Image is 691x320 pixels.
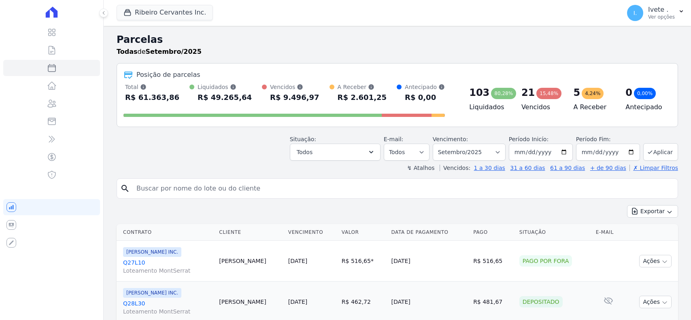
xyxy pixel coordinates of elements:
a: + de 90 dias [590,165,626,171]
div: R$ 2.601,25 [338,91,387,104]
div: R$ 0,00 [405,91,445,104]
a: [DATE] [288,258,307,264]
div: R$ 9.496,97 [270,91,319,104]
label: Período Fim: [576,135,640,144]
button: Ações [639,255,672,267]
i: search [120,184,130,193]
div: 5 [574,86,580,99]
th: Pago [470,224,516,241]
button: Ações [639,296,672,308]
th: Vencimento [285,224,338,241]
th: E-mail [593,224,624,241]
label: Vencimento: [433,136,468,142]
a: Q27L10Loteamento MontSerrat [123,259,213,275]
div: R$ 49.265,64 [198,91,252,104]
div: Vencidos [270,83,319,91]
span: [PERSON_NAME] INC. [123,247,181,257]
th: Cliente [216,224,285,241]
div: 0,00% [634,88,656,99]
th: Situação [516,224,593,241]
input: Buscar por nome do lote ou do cliente [132,180,674,197]
h4: Vencidos [521,102,561,112]
div: Antecipado [405,83,445,91]
h4: A Receber [574,102,613,112]
label: Período Inicío: [509,136,549,142]
a: 31 a 60 dias [510,165,545,171]
div: Total [125,83,179,91]
label: E-mail: [384,136,404,142]
label: ↯ Atalhos [407,165,434,171]
span: Loteamento MontSerrat [123,307,213,316]
a: [DATE] [288,299,307,305]
div: A Receber [338,83,387,91]
a: 61 a 90 dias [550,165,585,171]
a: ✗ Limpar Filtros [629,165,678,171]
span: I. [634,10,637,16]
th: Data de Pagamento [388,224,470,241]
span: [PERSON_NAME] INC. [123,288,181,298]
div: 103 [469,86,489,99]
h2: Parcelas [117,32,678,47]
td: R$ 516,65 [470,241,516,282]
button: Ribeiro Cervantes Inc. [117,5,213,20]
a: 1 a 30 dias [474,165,505,171]
span: Todos [297,147,313,157]
button: Todos [290,144,381,161]
div: 0 [625,86,632,99]
td: [PERSON_NAME] [216,241,285,282]
th: Contrato [117,224,216,241]
label: Vencidos: [440,165,470,171]
div: 21 [521,86,535,99]
td: [DATE] [388,241,470,282]
div: Liquidados [198,83,252,91]
strong: Setembro/2025 [146,48,202,55]
strong: Todas [117,48,138,55]
div: 4,24% [582,88,604,99]
div: 80,28% [491,88,516,99]
label: Situação: [290,136,316,142]
p: de [117,47,202,57]
div: R$ 61.363,86 [125,91,179,104]
button: I. Ivete . Ver opções [621,2,691,24]
div: Posição de parcelas [136,70,200,80]
h4: Antecipado [625,102,665,112]
button: Exportar [627,205,678,218]
div: 15,48% [536,88,561,99]
p: Ivete . [648,6,675,14]
h4: Liquidados [469,102,508,112]
div: Depositado [519,296,563,307]
div: Pago por fora [519,255,572,267]
p: Ver opções [648,14,675,20]
span: Loteamento MontSerrat [123,267,213,275]
a: Q28L30Loteamento MontSerrat [123,299,213,316]
button: Aplicar [643,143,678,161]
